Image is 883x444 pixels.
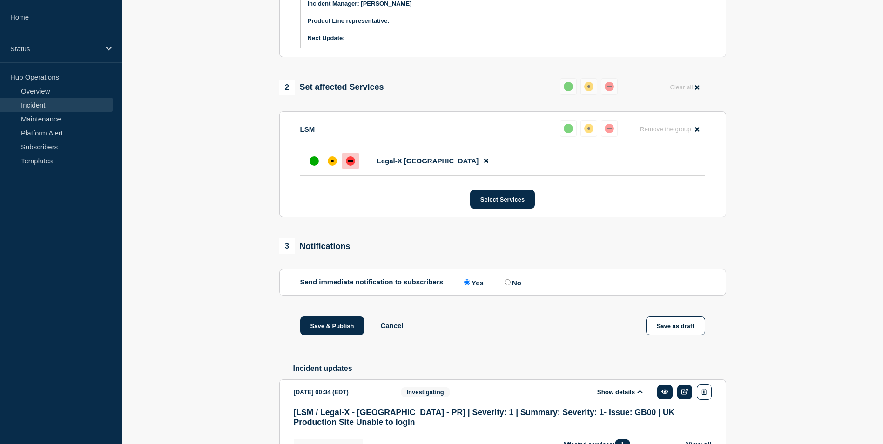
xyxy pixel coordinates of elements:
[300,278,705,287] div: Send immediate notification to subscribers
[346,156,355,166] div: down
[293,364,726,373] h2: Incident updates
[502,278,521,287] label: No
[294,408,712,427] h3: [LSM / Legal-X - [GEOGRAPHIC_DATA] - PR] | Severity: 1 | Summary: Severity: 1- Issue: GB00 | UK P...
[310,156,319,166] div: up
[646,316,705,335] button: Save as draft
[584,124,593,133] div: affected
[279,80,384,95] div: Set affected Services
[560,120,577,137] button: up
[564,82,573,91] div: up
[601,78,618,95] button: down
[470,190,535,209] button: Select Services
[300,316,364,335] button: Save & Publish
[605,82,614,91] div: down
[300,125,315,133] p: LSM
[328,156,337,166] div: affected
[10,45,100,53] p: Status
[505,279,511,285] input: No
[464,279,470,285] input: Yes
[308,17,390,24] strong: Product Line representative:
[634,120,705,138] button: Remove the group
[308,34,345,41] strong: Next Update:
[584,82,593,91] div: affected
[564,124,573,133] div: up
[580,78,597,95] button: affected
[279,238,351,254] div: Notifications
[560,78,577,95] button: up
[401,387,450,397] span: Investigating
[605,124,614,133] div: down
[580,120,597,137] button: affected
[601,120,618,137] button: down
[462,278,484,287] label: Yes
[279,238,295,254] span: 3
[594,388,646,396] button: Show details
[300,278,444,287] p: Send immediate notification to subscribers
[377,157,479,165] span: Legal-X [GEOGRAPHIC_DATA]
[279,80,295,95] span: 2
[294,384,387,400] div: [DATE] 00:34 (EDT)
[664,78,705,96] button: Clear all
[640,126,691,133] span: Remove the group
[380,322,403,330] button: Cancel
